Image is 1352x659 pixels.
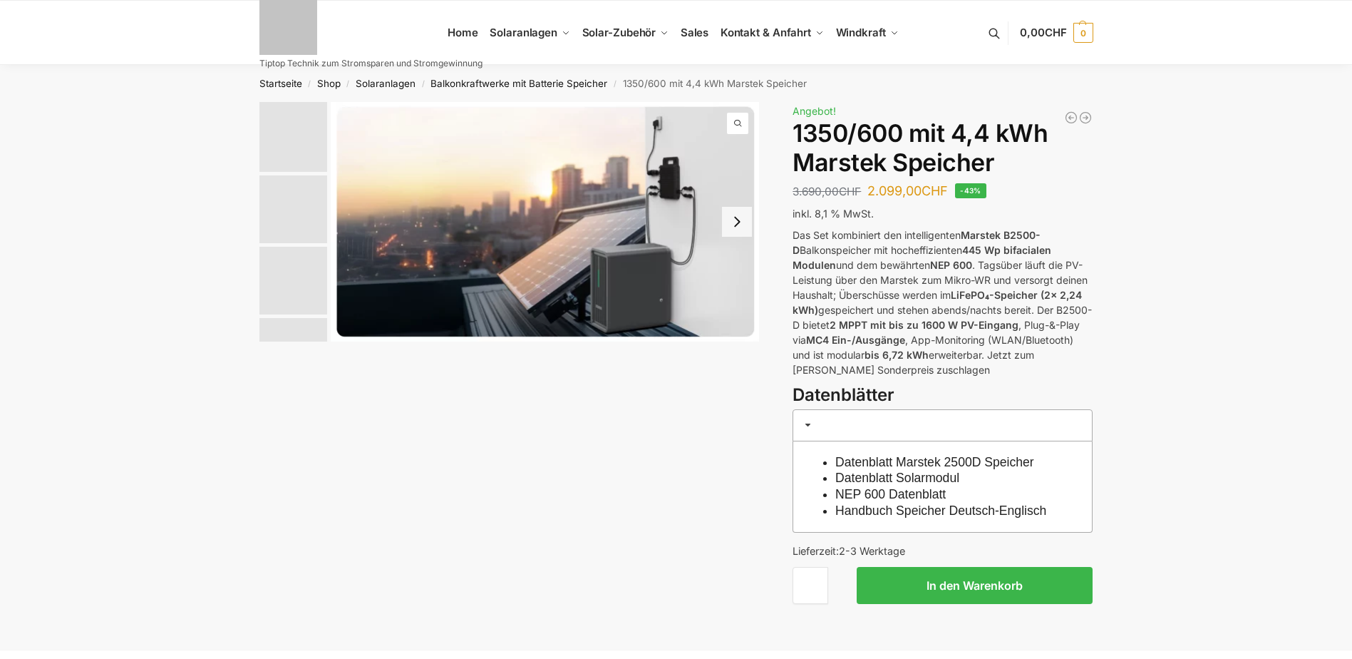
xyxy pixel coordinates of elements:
span: / [607,78,622,90]
strong: MC4 Ein-/Ausgänge [806,334,905,346]
p: Tiptop Technik zum Stromsparen und Stromgewinnung [259,59,483,68]
a: Datenblatt Marstek 2500D Speicher [835,455,1034,469]
a: NEP 600 Datenblatt [835,487,946,501]
img: ChatGPT Image 29. März 2025, 12_41_06 [259,318,327,386]
span: inkl. 8,1 % MwSt. [793,208,874,220]
span: Solar-Zubehör [582,26,656,39]
a: Startseite [259,78,302,89]
a: Solaranlagen [484,1,576,65]
span: Kontakt & Anfahrt [721,26,811,39]
a: Handbuch Speicher Deutsch-Englisch [835,504,1046,518]
bdi: 3.690,00 [793,185,861,198]
img: Balkonkraftwerk mit Marstek Speicher [331,102,760,342]
span: Lieferzeit: [793,545,905,557]
nav: Breadcrumb [234,65,1118,102]
span: / [341,78,356,90]
p: Das Set kombiniert den intelligenten Balkonspeicher mit hocheffizienten und dem bewährten . Tagsü... [793,228,1093,377]
bdi: 2.099,00 [867,183,948,198]
a: Balkonkraftwerke mit Batterie Speicher [430,78,607,89]
span: 2-3 Werktage [839,545,905,557]
span: Solaranlagen [490,26,557,39]
span: / [302,78,317,90]
img: Balkonkraftwerk mit Marstek Speicher [259,102,327,172]
span: Windkraft [836,26,886,39]
img: Marstek Balkonkraftwerk [259,175,327,243]
a: Solaranlagen [356,78,416,89]
input: Produktmenge [793,567,828,604]
button: In den Warenkorb [857,567,1093,604]
a: Balkonkraftwerk mit Marstek Speicher5 1 [331,102,760,342]
span: CHF [839,185,861,198]
a: Datenblatt Solarmodul [835,471,959,485]
span: 0 [1073,23,1093,43]
span: Angebot! [793,105,836,117]
span: Sales [681,26,709,39]
span: CHF [922,183,948,198]
strong: NEP 600 [930,259,972,271]
strong: 2 MPPT mit bis zu 1600 W PV-Eingang [830,319,1018,331]
a: Solar-Zubehör [576,1,674,65]
span: -43% [955,183,986,198]
a: Steckerkraftwerk mit 8 KW Speicher und 8 Solarmodulen mit 3600 Watt [1064,111,1078,125]
span: / [416,78,430,90]
a: Shop [317,78,341,89]
span: 0,00 [1020,26,1066,39]
button: Next slide [722,207,752,237]
a: 0,00CHF 0 [1020,11,1093,54]
h3: Datenblätter [793,383,1093,408]
h1: 1350/600 mit 4,4 kWh Marstek Speicher [793,119,1093,178]
a: Flexible Solarpanels (2×240 Watt & Solar Laderegler [1078,111,1093,125]
a: Windkraft [830,1,904,65]
a: Sales [674,1,714,65]
img: Anschlusskabel-3meter_schweizer-stecker [259,247,327,315]
span: CHF [1045,26,1067,39]
strong: bis 6,72 kWh [865,349,929,361]
a: Kontakt & Anfahrt [714,1,830,65]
